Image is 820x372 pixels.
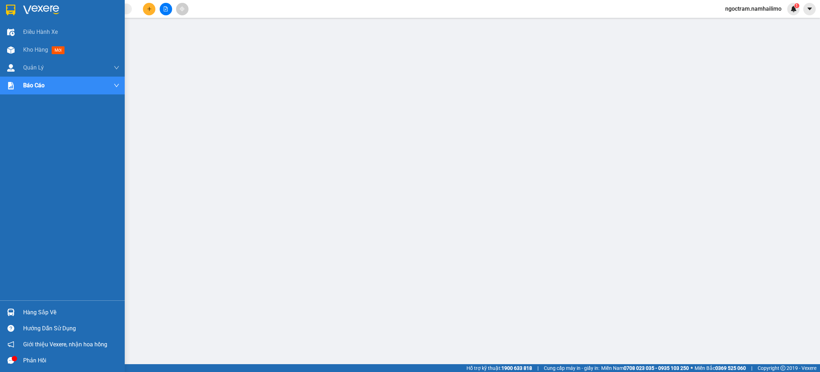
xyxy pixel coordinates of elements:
span: caret-down [806,6,813,12]
div: Hướng dẫn sử dụng [23,323,119,334]
img: logo-vxr [6,5,15,15]
strong: 0708 023 035 - 0935 103 250 [624,365,689,371]
strong: 1900 633 818 [501,365,532,371]
div: Hàng sắp về [23,307,119,318]
span: copyright [780,366,785,371]
img: warehouse-icon [7,46,15,54]
img: warehouse-icon [7,309,15,316]
button: file-add [160,3,172,15]
sup: 1 [794,3,799,8]
span: mới [52,46,65,54]
img: icon-new-feature [790,6,797,12]
span: Điều hành xe [23,27,58,36]
span: | [751,364,752,372]
strong: 0369 525 060 [715,365,746,371]
span: down [114,83,119,88]
span: aim [180,6,185,11]
span: Miền Nam [601,364,689,372]
img: warehouse-icon [7,29,15,36]
span: down [114,65,119,71]
span: question-circle [7,325,14,332]
div: Phản hồi [23,355,119,366]
img: warehouse-icon [7,64,15,72]
span: ⚪️ [691,367,693,370]
span: 1 [795,3,798,8]
span: | [537,364,538,372]
span: Hỗ trợ kỹ thuật: [466,364,532,372]
span: Quản Lý [23,63,44,72]
span: Kho hàng [23,46,48,53]
span: file-add [163,6,168,11]
span: plus [147,6,152,11]
span: notification [7,341,14,348]
span: message [7,357,14,364]
span: Giới thiệu Vexere, nhận hoa hồng [23,340,107,349]
span: Cung cấp máy in - giấy in: [544,364,599,372]
button: aim [176,3,189,15]
span: ngoctram.namhailimo [720,4,787,13]
span: Miền Bắc [695,364,746,372]
button: plus [143,3,155,15]
span: Báo cáo [23,81,45,90]
img: solution-icon [7,82,15,89]
button: caret-down [803,3,816,15]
